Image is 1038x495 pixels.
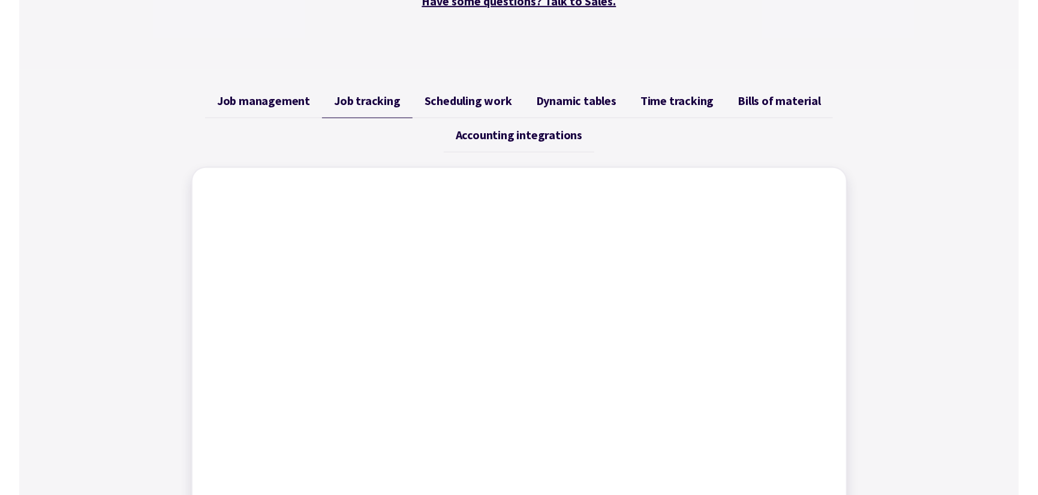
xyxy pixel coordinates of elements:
[640,94,714,108] span: Time tracking
[217,94,310,108] span: Job management
[738,94,821,108] span: Bills of material
[978,437,1038,495] iframe: Chat Widget
[536,94,616,108] span: Dynamic tables
[425,94,512,108] span: Scheduling work
[334,94,401,108] span: Job tracking
[456,128,582,142] span: Accounting integrations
